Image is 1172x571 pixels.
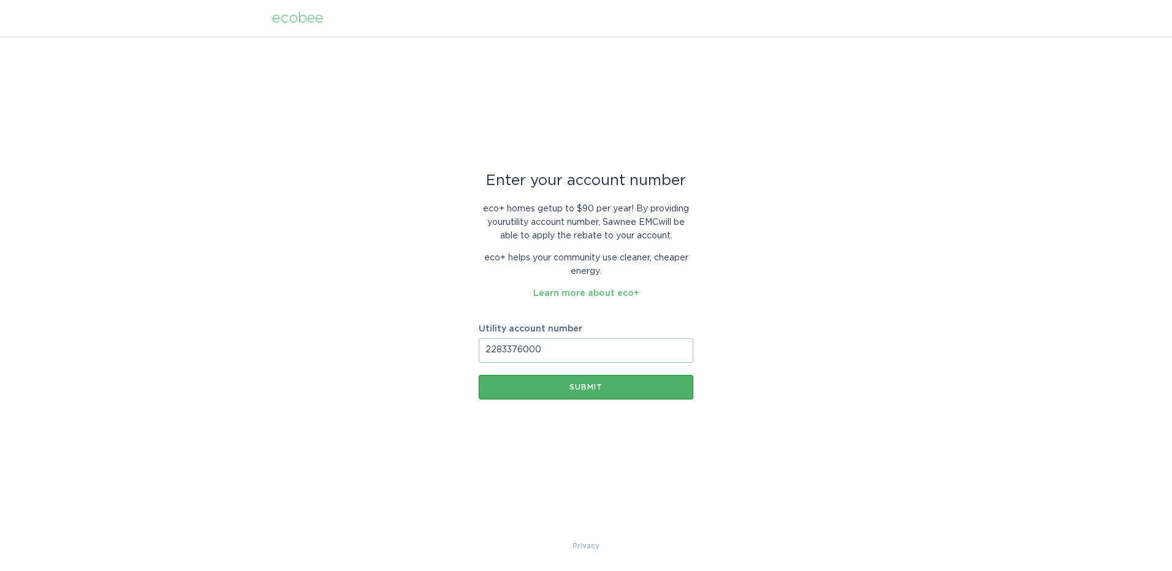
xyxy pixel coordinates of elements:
[533,289,639,298] a: Learn more about eco+
[479,202,693,243] p: eco+ homes get up to $90 per year ! By providing your utility account number , Sawnee EMC will be...
[485,384,687,391] div: Submit
[479,174,693,187] div: Enter your account number
[479,375,693,399] button: Submit
[479,325,693,333] label: Utility account number
[479,251,693,278] p: eco+ helps your community use cleaner, cheaper energy.
[573,539,599,553] a: Privacy Policy & Terms of Use
[272,12,323,25] div: ecobee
